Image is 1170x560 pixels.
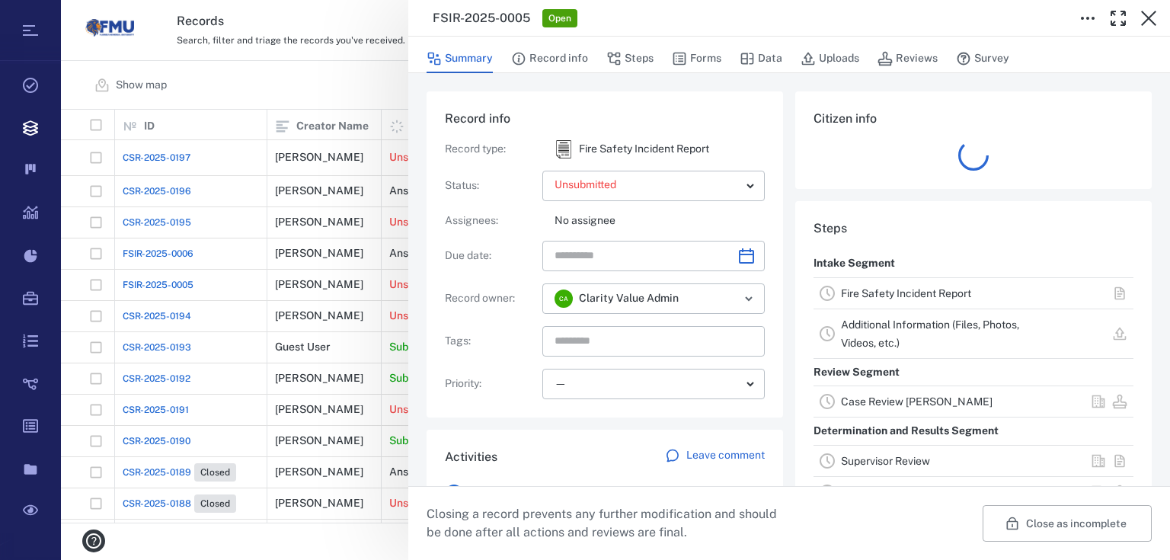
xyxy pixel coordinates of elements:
button: Close [1133,3,1164,34]
span: Open [545,12,574,25]
h6: Activities [445,448,497,466]
a: Case Review [PERSON_NAME] [841,395,993,408]
button: Close as incomplete [983,505,1152,542]
div: StepsIntake SegmentFire Safety Incident ReportAdditional Information (Files, Photos, Videos, etc.... [795,201,1152,539]
span: [DATE] 11:50AM [564,485,632,503]
p: Unsubmitted [555,178,740,193]
img: icon Fire Safety Incident Report [555,140,573,158]
div: Fire Safety Incident Report [555,140,573,158]
button: Forms [672,44,721,73]
div: C A [555,290,573,308]
p: Intake Segment [814,250,895,277]
h6: Citizen info [814,110,1133,128]
button: Uploads [801,44,859,73]
p: Determination and Results Segment [814,418,999,445]
p: Record type : [445,142,536,157]
p: Closing a record prevents any further modification and should be done after all actions and revie... [427,505,789,542]
p: Tags : [445,334,536,349]
p: Priority : [445,376,536,392]
p: Assignees : [445,213,536,229]
button: Reviews [877,44,938,73]
p: Due date : [445,248,536,264]
div: — [555,375,740,392]
h6: Record info [445,110,765,128]
p: Review Segment [814,359,900,386]
button: Toggle Fullscreen [1103,3,1133,34]
button: Summary [427,44,493,73]
button: Record info [511,44,588,73]
p: Leave comment [686,448,765,463]
span: Help [34,11,66,24]
button: Toggle to Edit Boxes [1072,3,1103,34]
p: Fire Safety Incident Report [579,142,709,157]
a: Fire Safety Incident Report [841,287,971,299]
button: Open [738,288,759,309]
h3: FSIR-2025-0005 [433,9,530,27]
p: Record owner : [445,291,536,306]
p: Status : [445,178,536,194]
div: Citizen info [795,91,1152,201]
div: Record infoRecord type:icon Fire Safety Incident ReportFire Safety Incident ReportStatus:Assignee... [427,91,783,430]
button: Data [740,44,782,73]
button: Survey [956,44,1009,73]
a: Additional Information (Files, Photos, Videos, etc.) [841,318,1019,349]
span: Clarity Value Admin [579,291,679,306]
p: No assignee [555,213,765,229]
button: Steps [606,44,654,73]
a: Leave comment [665,448,765,466]
h6: Steps [814,219,1133,238]
button: Choose date [731,241,762,271]
a: Supervisor Review [841,455,930,467]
